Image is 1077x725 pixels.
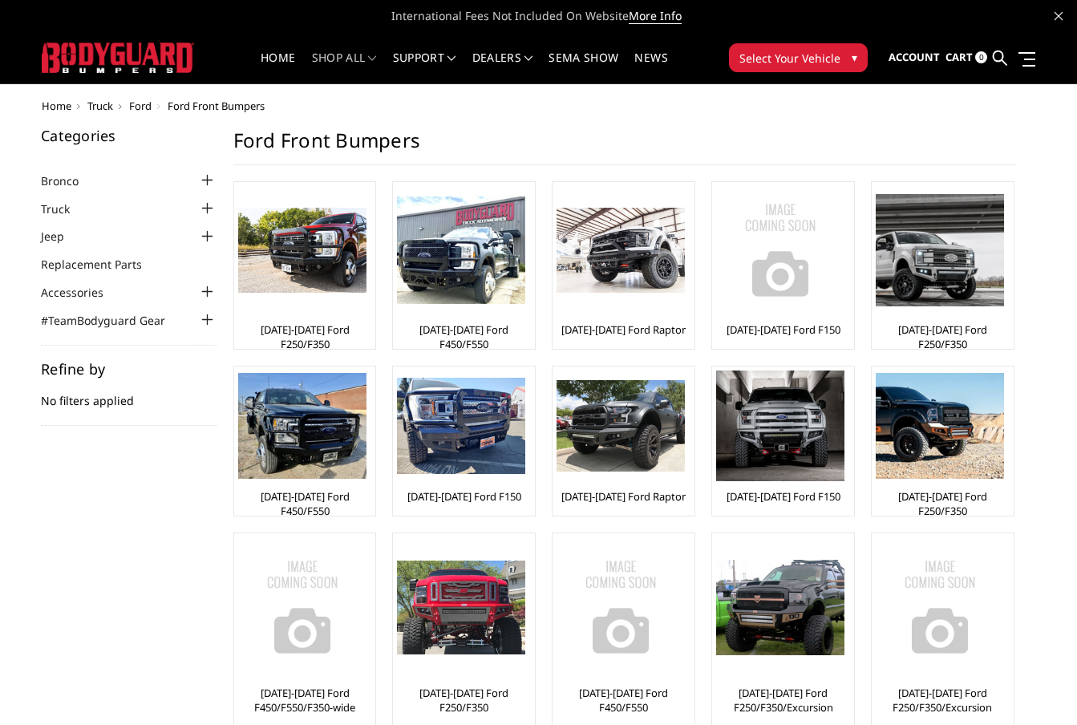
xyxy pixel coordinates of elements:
a: Home [42,99,71,113]
a: [DATE]-[DATE] Ford F450/F550 [397,322,531,351]
a: Home [261,52,295,83]
span: Ford Front Bumpers [168,99,265,113]
a: Accessories [41,284,123,301]
img: BODYGUARD BUMPERS [42,43,194,72]
a: Support [393,52,456,83]
a: More Info [629,8,682,24]
h5: Refine by [41,362,217,376]
a: Jeep [41,228,84,245]
a: [DATE]-[DATE] Ford F450/F550 [557,686,690,715]
a: Truck [87,99,113,113]
span: Select Your Vehicle [739,50,840,67]
a: [DATE]-[DATE] Ford F150 [727,489,840,504]
a: [DATE]-[DATE] Ford F450/F550/F350-wide [238,686,372,715]
a: Account [889,36,940,79]
a: News [634,52,667,83]
a: [DATE]-[DATE] Ford Raptor [561,322,686,337]
a: No Image [876,537,1010,678]
span: 0 [975,51,987,63]
a: [DATE]-[DATE] Ford F150 [727,322,840,337]
a: [DATE]-[DATE] Ford Raptor [561,489,686,504]
a: [DATE]-[DATE] Ford F250/F350/Excursion [716,686,850,715]
div: No filters applied [41,362,217,426]
img: No Image [238,543,366,671]
h5: Categories [41,128,217,143]
span: ▾ [852,49,857,66]
span: Cart [945,50,973,64]
img: No Image [716,186,844,314]
a: SEMA Show [549,52,618,83]
a: #TeamBodyguard Gear [41,312,185,329]
a: Truck [41,200,90,217]
a: Replacement Parts [41,256,162,273]
img: No Image [876,543,1004,671]
a: Ford [129,99,152,113]
a: [DATE]-[DATE] Ford F250/F350 [876,489,1010,518]
a: No Image [557,537,690,678]
a: Bronco [41,172,99,189]
img: No Image [557,543,685,671]
a: [DATE]-[DATE] Ford F450/F550 [238,489,372,518]
span: Account [889,50,940,64]
a: [DATE]-[DATE] Ford F250/F350 [238,322,372,351]
a: [DATE]-[DATE] Ford F150 [407,489,521,504]
a: [DATE]-[DATE] Ford F250/F350/Excursion [876,686,1010,715]
a: [DATE]-[DATE] Ford F250/F350 [876,322,1010,351]
button: Select Your Vehicle [729,43,868,72]
a: [DATE]-[DATE] Ford F250/F350 [397,686,531,715]
h1: Ford Front Bumpers [233,128,1016,165]
a: No Image [238,537,372,678]
a: shop all [312,52,377,83]
a: Cart 0 [945,36,987,79]
a: Dealers [472,52,533,83]
a: No Image [716,186,850,314]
